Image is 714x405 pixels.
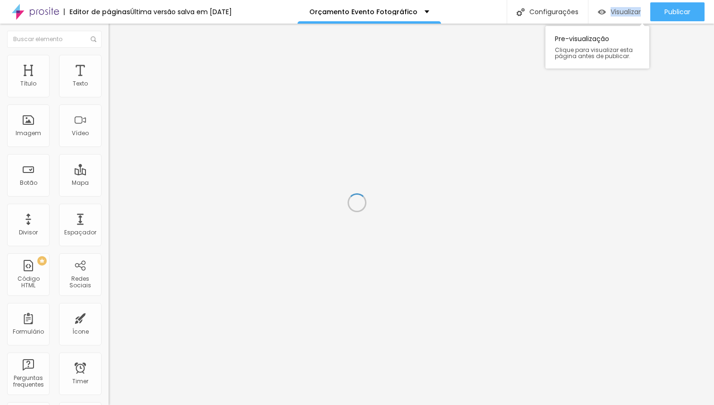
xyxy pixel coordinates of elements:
span: Publicar [664,8,690,16]
button: Visualizar [588,2,650,21]
img: Icone [517,8,525,16]
div: Ícone [72,328,89,335]
div: Vídeo [72,130,89,137]
div: Timer [72,378,88,385]
div: Título [20,80,36,87]
span: Visualizar [611,8,641,16]
div: Perguntas frequentes [9,375,47,388]
div: Mapa [72,180,89,186]
div: Editor de páginas [64,9,130,15]
div: Texto [73,80,88,87]
input: Buscar elemento [7,31,102,48]
p: Orçamento Evento Fotográfico [309,9,417,15]
div: Espaçador [64,229,96,236]
div: Redes Sociais [61,276,99,289]
button: Publicar [650,2,705,21]
div: Imagem [16,130,41,137]
span: Clique para visualizar esta página antes de publicar. [555,47,640,59]
div: Pre-visualização [545,26,649,69]
div: Código HTML [9,276,47,289]
div: Última versão salva em [DATE] [130,9,232,15]
div: Formulário [13,328,44,335]
img: view-1.svg [598,8,606,16]
div: Divisor [19,229,38,236]
div: Botão [20,180,37,186]
img: Icone [91,36,96,42]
